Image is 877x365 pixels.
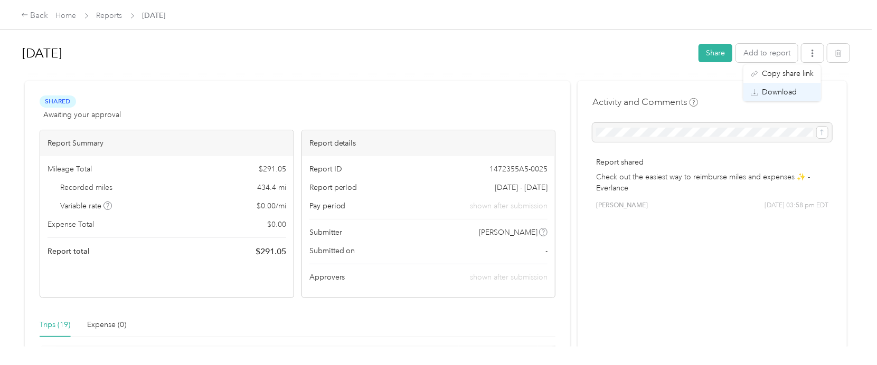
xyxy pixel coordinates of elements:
[596,157,828,168] p: Report shared
[479,227,537,238] span: [PERSON_NAME]
[61,200,112,212] span: Variable rate
[259,164,286,175] span: $ 291.05
[736,44,798,62] button: Add to report
[309,227,342,238] span: Submitter
[21,9,49,22] div: Back
[40,319,70,331] div: Trips (19)
[765,201,828,210] span: [DATE] 03:58 pm EDT
[22,41,691,66] h1: Aug 2025
[56,11,77,20] a: Home
[495,182,548,193] span: [DATE] - [DATE]
[302,130,555,156] div: Report details
[256,245,286,258] span: $ 291.05
[596,201,648,210] span: [PERSON_NAME]
[470,200,548,212] span: shown after submission
[309,164,342,175] span: Report ID
[143,10,166,21] span: [DATE]
[309,272,345,283] span: Approvers
[48,246,90,257] span: Report total
[257,200,286,212] span: $ 0.00 / mi
[762,87,797,98] span: Download
[48,219,94,230] span: Expense Total
[309,245,355,256] span: Submitted on
[257,182,286,193] span: 434.4 mi
[87,319,126,331] div: Expense (0)
[97,11,122,20] a: Reports
[596,171,828,194] p: Check out the easiest way to reimburse miles and expenses ✨ - Everlance
[762,68,814,79] span: Copy share link
[489,164,548,175] span: 1472355A5-0025
[592,95,698,109] h4: Activity and Comments
[267,219,286,230] span: $ 0.00
[545,245,548,256] span: -
[48,164,92,175] span: Mileage Total
[818,306,877,365] iframe: Everlance-gr Chat Button Frame
[40,95,76,108] span: Shared
[309,182,357,193] span: Report period
[61,182,113,193] span: Recorded miles
[43,109,121,120] span: Awaiting your approval
[470,273,548,282] span: shown after submission
[699,44,732,62] button: Share
[40,130,294,156] div: Report Summary
[309,200,346,212] span: Pay period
